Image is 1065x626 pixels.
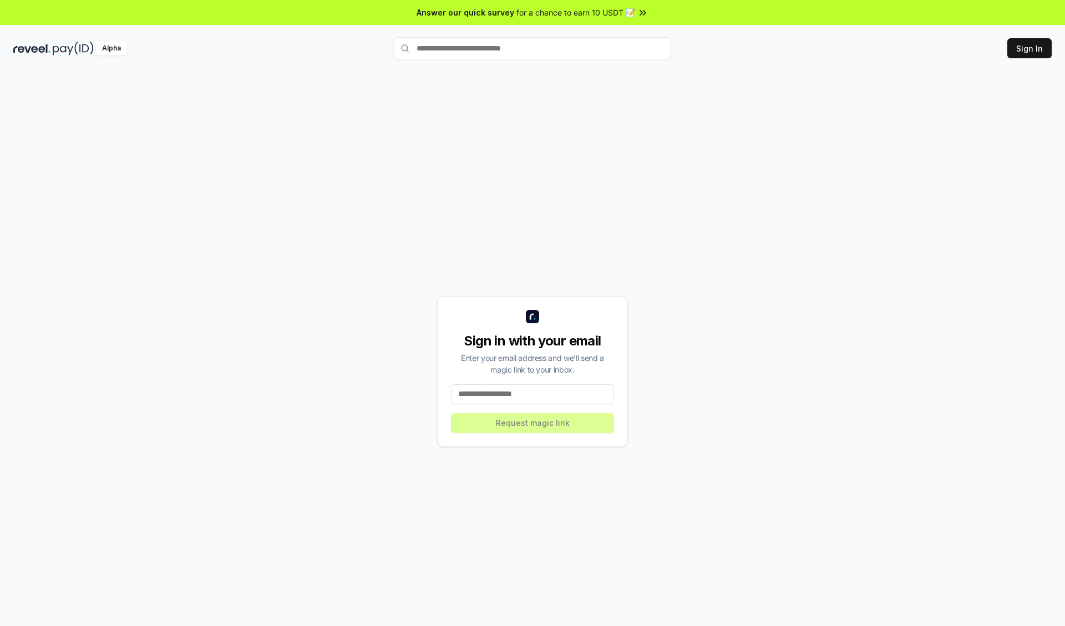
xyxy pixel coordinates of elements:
img: logo_small [526,310,539,323]
img: reveel_dark [13,42,50,55]
span: for a chance to earn 10 USDT 📝 [516,7,635,18]
span: Answer our quick survey [417,7,514,18]
div: Sign in with your email [451,332,614,350]
div: Alpha [96,42,127,55]
button: Sign In [1007,38,1052,58]
img: pay_id [53,42,94,55]
div: Enter your email address and we’ll send a magic link to your inbox. [451,352,614,375]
